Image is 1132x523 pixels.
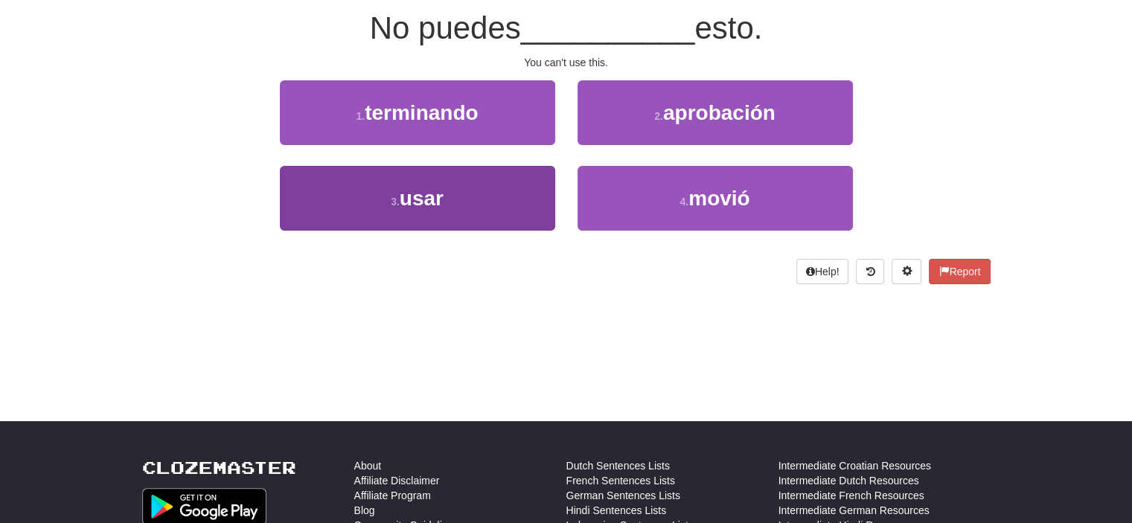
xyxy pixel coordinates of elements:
[778,488,924,503] a: Intermediate French Resources
[566,458,670,473] a: Dutch Sentences Lists
[365,101,478,124] span: terminando
[356,110,365,122] small: 1 .
[566,473,675,488] a: French Sentences Lists
[778,503,930,518] a: Intermediate German Resources
[142,55,991,70] div: You can't use this.
[679,196,688,208] small: 4 .
[391,196,400,208] small: 3 .
[142,458,296,477] a: Clozemaster
[280,80,555,145] button: 1.terminando
[778,473,919,488] a: Intermediate Dutch Resources
[354,458,382,473] a: About
[400,187,444,210] span: usar
[354,488,431,503] a: Affiliate Program
[566,503,667,518] a: Hindi Sentences Lists
[578,80,853,145] button: 2.aprobación
[354,473,440,488] a: Affiliate Disclaimer
[370,10,521,45] span: No puedes
[856,259,884,284] button: Round history (alt+y)
[929,259,990,284] button: Report
[694,10,762,45] span: esto.
[566,488,680,503] a: German Sentences Lists
[688,187,749,210] span: movió
[578,166,853,231] button: 4.movió
[521,10,695,45] span: __________
[663,101,776,124] span: aprobación
[796,259,849,284] button: Help!
[354,503,375,518] a: Blog
[778,458,931,473] a: Intermediate Croatian Resources
[280,166,555,231] button: 3.usar
[654,110,663,122] small: 2 .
